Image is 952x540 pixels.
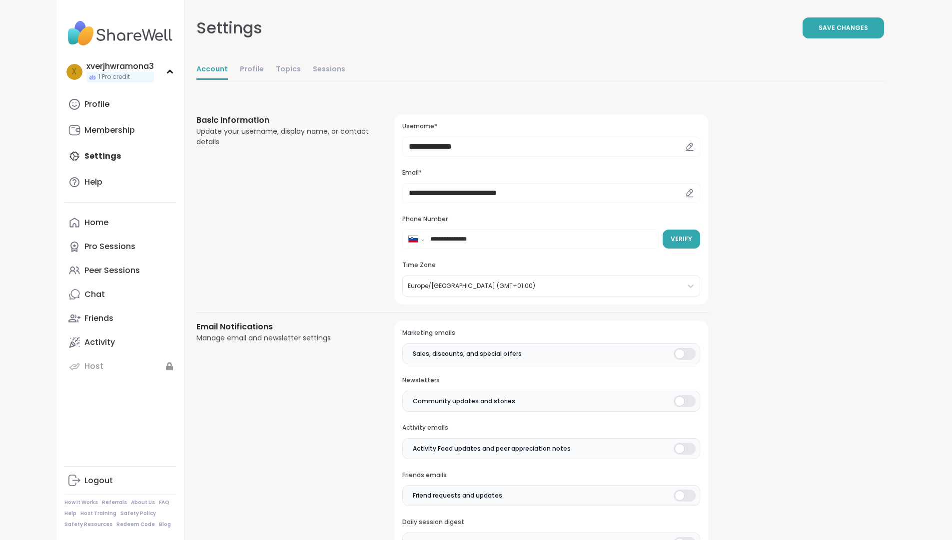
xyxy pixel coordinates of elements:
a: About Us [131,499,155,506]
div: Membership [84,125,135,136]
h3: Activity emails [402,424,700,432]
span: Activity Feed updates and peer appreciation notes [413,444,571,453]
div: Host [84,361,103,372]
a: Membership [64,118,176,142]
h3: Friends emails [402,471,700,480]
div: Pro Sessions [84,241,135,252]
h3: Basic Information [196,114,371,126]
a: Profile [240,60,264,80]
h3: Username* [402,122,700,131]
a: Referrals [102,499,127,506]
button: Save Changes [803,17,884,38]
div: Peer Sessions [84,265,140,276]
a: Logout [64,469,176,493]
h3: Newsletters [402,376,700,385]
a: Help [64,510,76,517]
a: Sessions [313,60,345,80]
div: Activity [84,337,115,348]
span: Friend requests and updates [413,491,502,500]
button: Verify [663,230,700,249]
div: Update your username, display name, or contact details [196,126,371,147]
div: Logout [84,475,113,486]
h3: Time Zone [402,261,700,270]
a: Chat [64,282,176,306]
div: Settings [196,16,262,40]
span: Sales, discounts, and special offers [413,349,522,358]
h3: Marketing emails [402,329,700,337]
a: Blog [159,521,171,528]
a: Activity [64,330,176,354]
h3: Daily session digest [402,518,700,527]
div: Chat [84,289,105,300]
a: Redeem Code [116,521,155,528]
a: Account [196,60,228,80]
div: Manage email and newsletter settings [196,333,371,343]
a: FAQ [159,499,169,506]
span: x [71,65,77,78]
a: How It Works [64,499,98,506]
div: Profile [84,99,109,110]
a: Peer Sessions [64,259,176,282]
div: xverjhwramona3 [86,61,154,72]
div: Friends [84,313,113,324]
a: Safety Resources [64,521,112,528]
a: Safety Policy [120,510,156,517]
a: Host [64,354,176,378]
span: 1 Pro credit [98,73,130,81]
a: Help [64,170,176,194]
div: Help [84,177,102,188]
a: Topics [276,60,301,80]
h3: Phone Number [402,215,700,224]
h3: Email* [402,169,700,177]
a: Friends [64,306,176,330]
a: Host Training [80,510,116,517]
span: Community updates and stories [413,397,515,406]
a: Home [64,211,176,235]
h3: Email Notifications [196,321,371,333]
a: Pro Sessions [64,235,176,259]
span: Verify [671,235,692,244]
span: Save Changes [819,23,868,32]
img: ShareWell Nav Logo [64,16,176,51]
div: Home [84,217,108,228]
a: Profile [64,92,176,116]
